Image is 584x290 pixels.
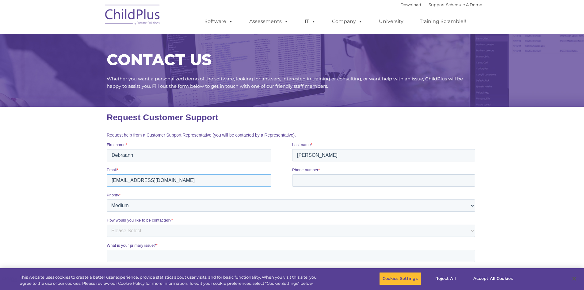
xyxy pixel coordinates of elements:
button: Cookies Settings [379,272,421,285]
button: Reject All [426,272,465,285]
a: Software [198,15,239,28]
img: ChildPlus by Procare Solutions [102,0,163,31]
a: Company [326,15,369,28]
button: Close [567,272,581,285]
div: This website uses cookies to create a better user experience, provide statistics about user visit... [20,274,321,286]
button: Accept All Cookies [470,272,516,285]
a: IT [299,15,322,28]
span: Whether you want a personalized demo of the software, looking for answers, interested in training... [107,76,463,89]
font: | [400,2,482,7]
a: Assessments [243,15,295,28]
a: University [373,15,410,28]
a: Download [400,2,421,7]
a: Support [429,2,445,7]
a: Training Scramble!! [414,15,472,28]
span: CONTACT US [107,50,212,69]
a: Schedule A Demo [446,2,482,7]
